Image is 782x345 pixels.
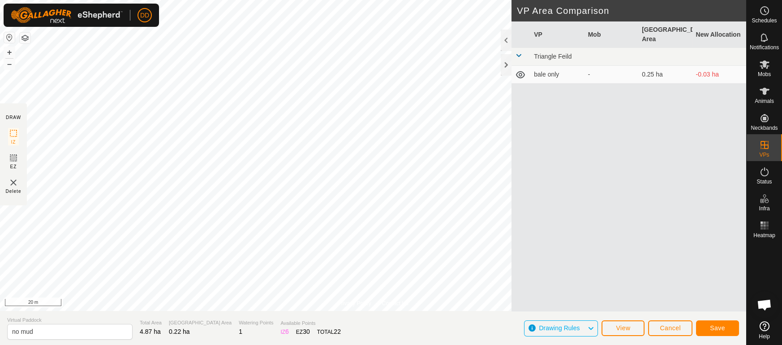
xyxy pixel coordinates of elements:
[169,319,232,327] span: [GEOGRAPHIC_DATA] Area
[539,324,580,332] span: Drawing Rules
[584,21,638,48] th: Mob
[750,45,779,50] span: Notifications
[296,327,310,336] div: EZ
[382,299,408,307] a: Contact Us
[285,328,289,335] span: 6
[752,18,777,23] span: Schedules
[747,318,782,343] a: Help
[759,206,769,211] span: Infra
[303,328,310,335] span: 30
[602,320,645,336] button: View
[648,320,692,336] button: Cancel
[169,328,190,335] span: 0.22 ha
[7,316,133,324] span: Virtual Paddock
[710,324,725,332] span: Save
[334,328,341,335] span: 22
[755,98,774,104] span: Animals
[660,324,681,332] span: Cancel
[20,33,30,43] button: Map Layers
[692,66,746,84] td: -0.03 ha
[696,320,739,336] button: Save
[616,324,630,332] span: View
[759,152,769,158] span: VPs
[4,32,15,43] button: Reset Map
[4,59,15,69] button: –
[6,114,21,121] div: DRAW
[517,5,746,16] h2: VP Area Comparison
[759,334,770,339] span: Help
[140,319,162,327] span: Total Area
[140,11,149,20] span: DD
[280,327,288,336] div: IZ
[638,21,692,48] th: [GEOGRAPHIC_DATA] Area
[758,72,771,77] span: Mobs
[751,291,778,318] div: Open chat
[4,47,15,58] button: +
[8,177,19,188] img: VP
[10,163,17,170] span: EZ
[638,66,692,84] td: 0.25 ha
[753,233,775,238] span: Heatmap
[317,327,341,336] div: TOTAL
[530,66,584,84] td: bale only
[239,319,273,327] span: Watering Points
[280,319,341,327] span: Available Points
[140,328,161,335] span: 4.87 ha
[534,53,571,60] span: Triangle Feild
[530,21,584,48] th: VP
[6,188,21,195] span: Delete
[11,7,123,23] img: Gallagher Logo
[756,179,772,184] span: Status
[751,125,778,131] span: Neckbands
[11,139,16,145] span: IZ
[692,21,746,48] th: New Allocation
[239,328,242,335] span: 1
[338,299,371,307] a: Privacy Policy
[588,70,635,79] div: -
